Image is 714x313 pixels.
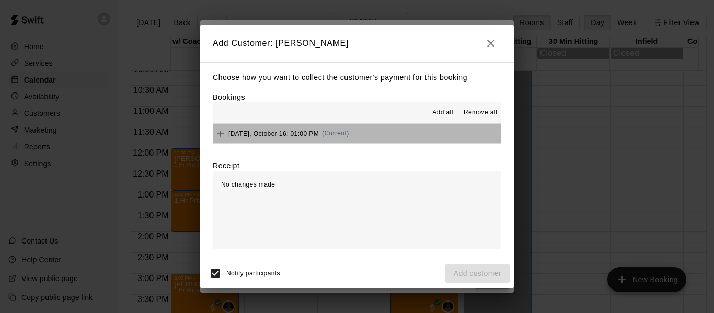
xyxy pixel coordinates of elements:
span: [DATE], October 16: 01:00 PM [228,130,319,137]
span: (Current) [322,130,349,137]
span: Notify participants [226,270,280,277]
button: Add all [426,105,459,121]
span: No changes made [221,181,275,188]
span: Remove all [464,108,497,118]
button: Add[DATE], October 16: 01:00 PM(Current) [213,124,501,143]
h2: Add Customer: [PERSON_NAME] [200,25,514,62]
label: Bookings [213,93,245,101]
button: Remove all [459,105,501,121]
p: Choose how you want to collect the customer's payment for this booking [213,71,501,84]
span: Add all [432,108,453,118]
label: Receipt [213,160,239,171]
span: Add [213,129,228,137]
